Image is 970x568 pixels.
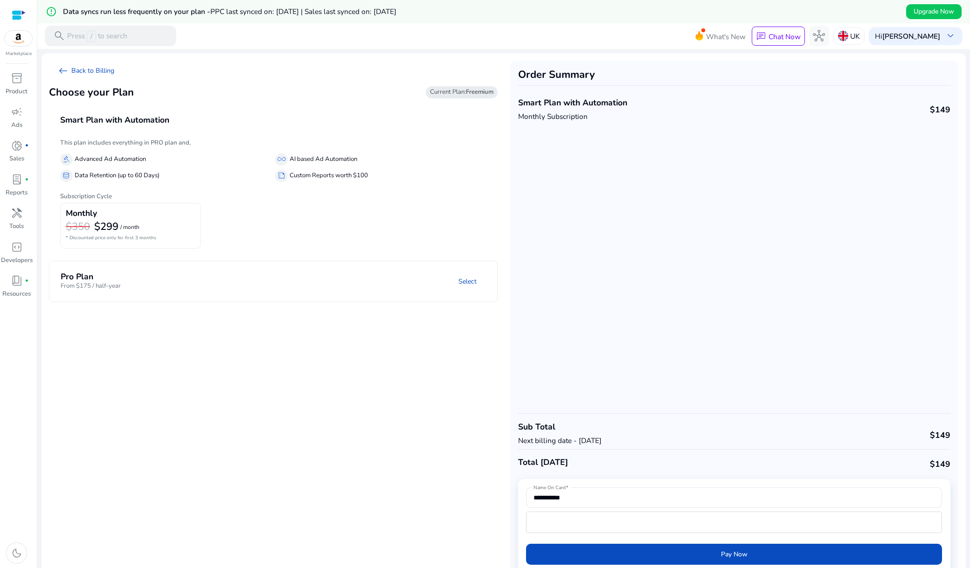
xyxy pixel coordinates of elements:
p: Press to search [67,31,127,42]
p: Ads [11,121,22,130]
span: gavel [62,155,70,164]
span: donut_small [11,140,23,152]
span: summarize [277,172,286,180]
p: Hi [875,33,940,40]
p: Chat Now [769,32,801,42]
button: Upgrade Now [906,4,962,19]
span: Pay Now [721,549,748,559]
p: Sales [9,154,24,164]
p: UK [850,28,860,44]
span: lab_profile [11,173,23,186]
button: Pay Now [526,544,942,565]
span: Current Plan: [430,88,493,97]
p: Marketplace [6,50,32,57]
span: book_4 [11,275,23,287]
p: Advanced Ad Automation [75,154,146,164]
iframe: SalesIQ Chatwindow [785,252,968,561]
p: Data Retention (up to 60 Days) [75,171,159,180]
h5: Data syncs run less frequently on your plan - [63,7,396,16]
span: all_inclusive [277,155,286,164]
p: Reports [6,188,28,198]
span: database [62,172,70,180]
h3: Choose your Plan [49,86,134,98]
iframe: Secure card payment input frame [531,513,937,532]
h4: Pro Plan [61,272,121,282]
span: keyboard_arrow_down [944,30,956,42]
a: arrow_left_altBack to Billing [49,61,123,81]
h4: Total [DATE] [518,457,568,467]
h4: Sub Total [518,422,602,432]
p: From $175 / half-year [61,282,121,291]
mat-expansion-panel-header: Pro PlanFrom $175 / half-yearSelect [49,261,520,302]
p: Tools [9,222,24,231]
span: dark_mode [11,547,23,559]
span: fiber_manual_record [25,144,29,148]
span: handyman [11,207,23,219]
span: code_blocks [11,241,23,253]
img: amazon.svg [5,31,33,46]
b: Freemium [466,88,493,96]
h6: This plan includes everything in PRO plan and, [60,139,486,147]
h4: Monthly [66,208,97,218]
p: Developers [1,256,33,265]
span: PPC last synced on: [DATE] | Sales last synced on: [DATE] [210,7,396,16]
div: Smart Plan with Automation [49,136,498,256]
p: Product [6,87,28,97]
mat-expansion-panel-header: Smart Plan with Automation [49,104,520,136]
span: hub [813,30,825,42]
span: inventory_2 [11,72,23,84]
p: Custom Reports worth $100 [290,171,368,180]
h4: Smart Plan with Automation [60,115,169,125]
h3: $350 [66,221,90,233]
span: / [87,31,96,42]
span: arrow_left_alt [57,65,69,77]
mat-icon: error_outline [46,6,57,17]
mat-label: Name On Card [533,484,566,491]
span: chat [756,31,766,42]
button: hub [809,26,830,46]
p: * Discounted price only for first 3 months [66,233,195,243]
b: [PERSON_NAME] [882,31,940,41]
b: $299 [94,220,118,234]
h4: Smart Plan with Automation [518,98,627,108]
p: Next billing date - [DATE] [518,435,602,446]
p: / month [120,224,139,230]
span: campaign [11,106,23,118]
span: Upgrade Now [914,7,954,16]
p: Monthly Subscription [518,111,627,122]
h6: Subscription Cycle [60,185,486,201]
button: chatChat Now [752,27,804,46]
span: search [53,30,65,42]
h4: $149 [930,105,950,115]
a: Select [450,272,485,291]
span: fiber_manual_record [25,279,29,283]
span: fiber_manual_record [25,178,29,182]
p: Resources [2,290,31,299]
p: AI based Ad Automation [290,154,357,164]
h3: Order Summary [518,69,950,81]
img: uk.svg [838,31,848,41]
span: What's New [706,28,746,45]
